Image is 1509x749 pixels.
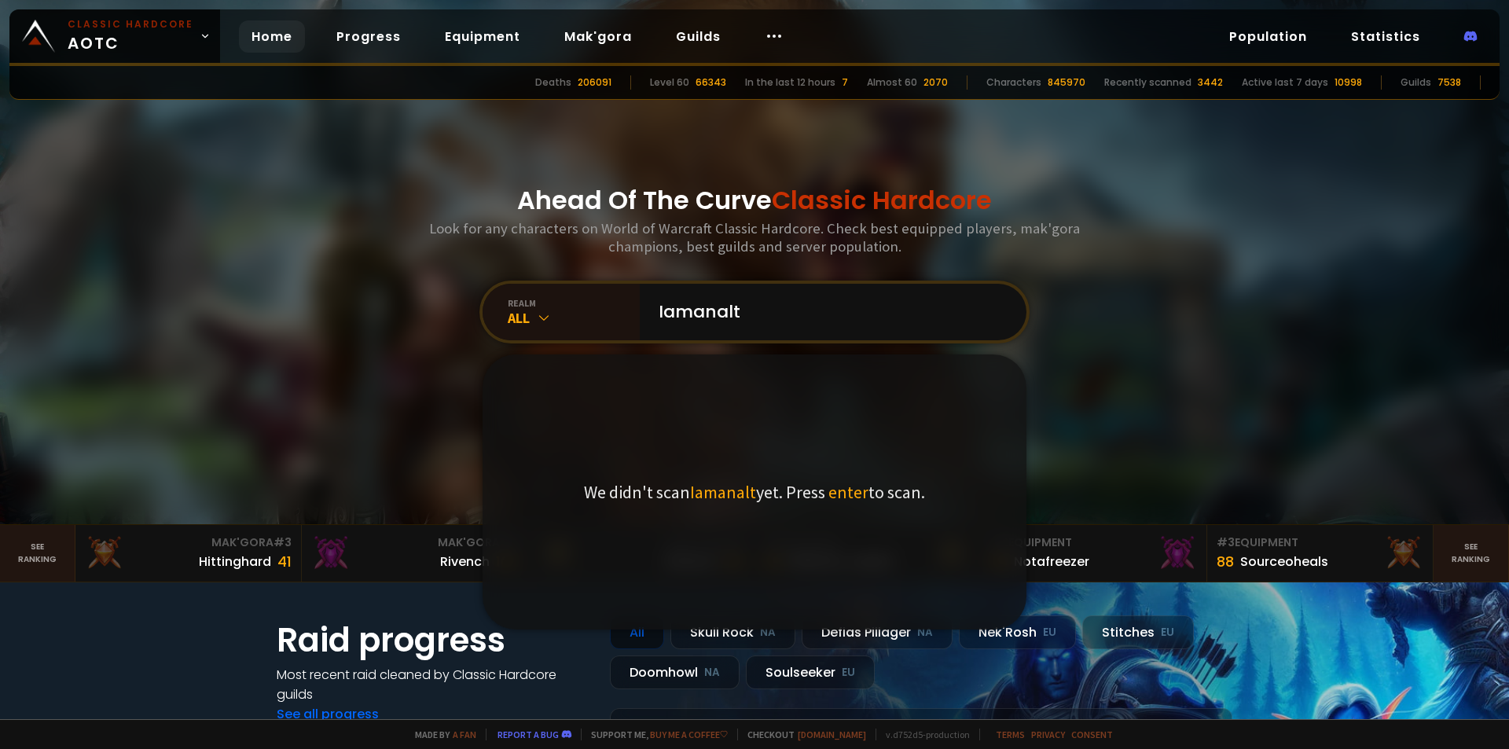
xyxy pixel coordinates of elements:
div: 206091 [578,75,611,90]
span: Classic Hardcore [772,182,992,218]
a: Seeranking [1434,525,1509,582]
div: Rivench [440,552,490,571]
div: 66343 [696,75,726,90]
a: Progress [324,20,413,53]
span: Iamanalt [690,481,756,503]
a: Buy me a coffee [650,729,728,740]
div: 7538 [1437,75,1461,90]
span: v. d752d5 - production [876,729,970,740]
a: #3Equipment88Sourceoheals [1207,525,1434,582]
div: All [610,615,664,649]
div: Deaths [535,75,571,90]
a: Guilds [663,20,733,53]
div: realm [508,297,640,309]
small: NA [917,625,933,641]
small: EU [1043,625,1056,641]
a: See all progress [277,705,379,723]
span: # 3 [1217,534,1235,550]
a: Equipment [432,20,533,53]
div: 88 [1217,551,1234,572]
div: Level 60 [650,75,689,90]
div: Equipment [1217,534,1423,551]
div: Nek'Rosh [959,615,1076,649]
a: Classic HardcoreAOTC [9,9,220,63]
a: Privacy [1031,729,1065,740]
div: Characters [986,75,1041,90]
div: Equipment [990,534,1197,551]
span: AOTC [68,17,193,55]
a: Report a bug [497,729,559,740]
span: Checkout [737,729,866,740]
input: Search a character... [649,284,1008,340]
small: Classic Hardcore [68,17,193,31]
span: Support me, [581,729,728,740]
div: 845970 [1048,75,1085,90]
div: 41 [277,551,292,572]
div: Stitches [1082,615,1194,649]
div: Guilds [1401,75,1431,90]
div: 3442 [1198,75,1223,90]
div: Mak'Gora [311,534,518,551]
div: Doomhowl [610,655,740,689]
p: We didn't scan yet. Press to scan. [584,481,925,503]
a: Statistics [1338,20,1433,53]
a: a fan [453,729,476,740]
div: Mak'Gora [85,534,292,551]
a: Mak'Gora#3Hittinghard41 [75,525,302,582]
a: Consent [1071,729,1113,740]
a: Mak'Gora#2Rivench100 [302,525,528,582]
h4: Most recent raid cleaned by Classic Hardcore guilds [277,665,591,704]
div: Active last 7 days [1242,75,1328,90]
a: Population [1217,20,1320,53]
div: In the last 12 hours [745,75,835,90]
a: [DOMAIN_NAME] [798,729,866,740]
span: # 3 [274,534,292,550]
small: NA [704,665,720,681]
div: Defias Pillager [802,615,953,649]
div: Almost 60 [867,75,917,90]
div: 10998 [1335,75,1362,90]
div: Skull Rock [670,615,795,649]
h1: Raid progress [277,615,591,665]
a: Home [239,20,305,53]
div: Soulseeker [746,655,875,689]
div: 7 [842,75,848,90]
div: 2070 [923,75,948,90]
small: EU [1161,625,1174,641]
a: #2Equipment88Notafreezer [981,525,1207,582]
h1: Ahead Of The Curve [517,182,992,219]
div: Notafreezer [1014,552,1089,571]
div: All [508,309,640,327]
h3: Look for any characters on World of Warcraft Classic Hardcore. Check best equipped players, mak'g... [423,219,1086,255]
span: enter [828,481,868,503]
div: Recently scanned [1104,75,1191,90]
small: NA [760,625,776,641]
div: Sourceoheals [1240,552,1328,571]
small: EU [842,665,855,681]
div: Hittinghard [199,552,271,571]
a: Mak'gora [552,20,644,53]
a: Terms [996,729,1025,740]
span: Made by [406,729,476,740]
